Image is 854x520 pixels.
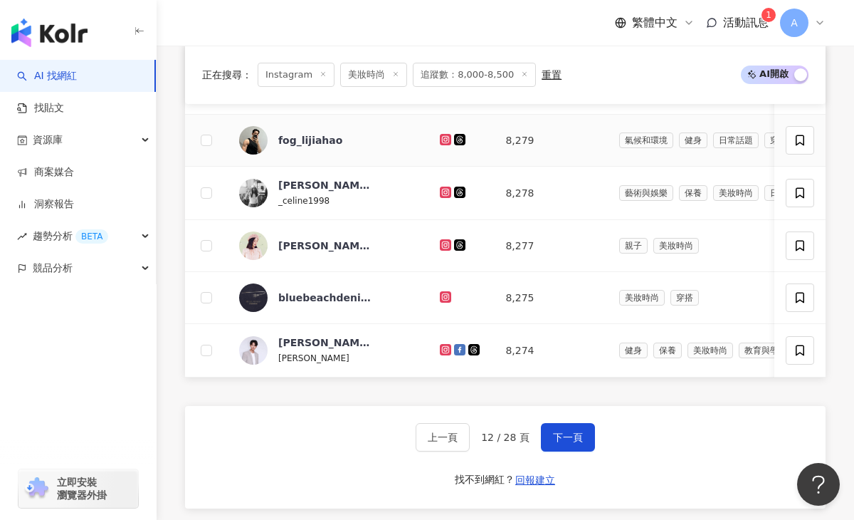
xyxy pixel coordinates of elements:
span: 美妝時尚 [713,185,759,201]
div: [PERSON_NAME] [278,178,371,192]
td: 8,277 [494,220,607,272]
div: BETA [75,229,108,244]
span: 追蹤數：8,000-8,500 [413,63,536,87]
span: Instagram [258,63,334,87]
img: KOL Avatar [239,284,268,312]
img: KOL Avatar [239,126,268,155]
span: 教育與學習 [739,343,793,358]
span: 趨勢分析 [33,220,108,252]
span: 下一頁 [553,432,583,443]
span: A [791,15,798,31]
td: 8,274 [494,324,607,378]
button: 下一頁 [541,423,595,452]
a: 找貼文 [17,101,64,115]
span: 回報建立 [515,474,555,486]
div: fog_lijiahao [278,133,342,147]
a: searchAI 找網紅 [17,69,77,83]
span: 資源庫 [33,124,63,156]
span: 保養 [679,185,707,201]
span: 正在搜尋 ： [202,69,252,80]
a: KOL Avatar[PERSON_NAME]♡[PERSON_NAME] [239,232,417,260]
span: 繁體中文 [632,15,678,31]
span: 氣候和環境 [619,132,673,148]
div: 重置 [542,69,562,80]
span: 美妝時尚 [687,343,733,358]
img: KOL Avatar [239,232,268,260]
span: 上一頁 [428,432,458,443]
span: 競品分析 [33,252,73,284]
div: [PERSON_NAME] [278,336,371,350]
span: [PERSON_NAME] [278,353,349,363]
span: 美妝時尚 [619,290,665,306]
span: 立即安裝 瀏覽器外掛 [57,476,107,501]
button: 回報建立 [515,469,556,492]
div: bluebeachdenim [278,291,371,305]
span: 1 [766,10,771,20]
span: 活動訊息 [723,16,769,29]
span: 穿搭 [764,132,793,148]
a: KOL Avatarbluebeachdenim [239,284,417,312]
a: KOL Avatar[PERSON_NAME][PERSON_NAME] [239,336,417,365]
span: 日常話題 [764,185,810,201]
span: 美妝時尚 [340,63,407,87]
iframe: Help Scout Beacon - Open [797,463,840,506]
span: 12 / 28 頁 [481,432,529,443]
sup: 1 [761,8,776,22]
span: 健身 [679,132,707,148]
a: 洞察報告 [17,197,74,212]
span: rise [17,232,27,241]
td: 8,279 [494,115,607,167]
a: chrome extension立即安裝 瀏覽器外掛 [19,469,138,508]
span: 親子 [619,238,648,254]
span: 健身 [619,343,648,358]
span: 保養 [653,343,682,358]
img: KOL Avatar [239,179,268,207]
a: KOL Avatarfog_lijiahao [239,126,417,155]
span: 穿搭 [670,290,699,306]
span: _celine1998 [278,196,330,206]
button: 上一頁 [416,423,470,452]
img: KOL Avatar [239,336,268,365]
td: 8,275 [494,272,607,324]
a: KOL Avatar[PERSON_NAME]_celine1998 [239,178,417,208]
a: 商案媒合 [17,165,74,180]
span: 藝術與娛樂 [619,185,673,201]
div: 找不到網紅？ [455,473,515,487]
td: 8,278 [494,167,607,220]
img: chrome extension [23,477,51,500]
span: 日常話題 [713,132,759,148]
div: [PERSON_NAME]♡[PERSON_NAME] [278,239,371,253]
img: logo [11,19,88,47]
span: 美妝時尚 [653,238,699,254]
